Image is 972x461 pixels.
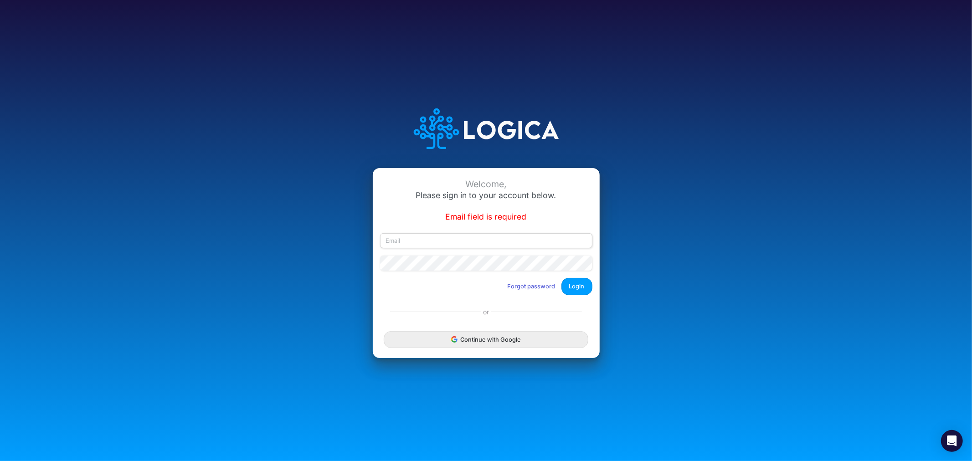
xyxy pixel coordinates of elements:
button: Continue with Google [384,331,588,348]
div: Open Intercom Messenger [941,430,963,452]
span: Please sign in to your account below. [416,190,556,200]
button: Login [561,278,592,295]
button: Forgot password [502,279,561,294]
div: Welcome, [380,179,592,190]
span: Email field is required [446,212,527,221]
input: Email [380,233,592,249]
